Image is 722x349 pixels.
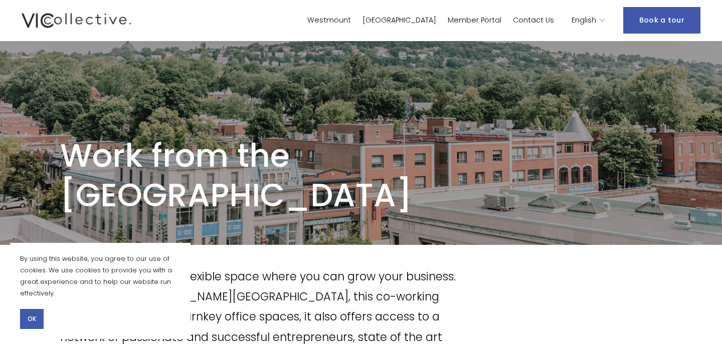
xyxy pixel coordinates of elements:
section: Cookie banner [10,243,191,339]
span: OK [28,314,36,323]
span: Work from the [GEOGRAPHIC_DATA] [60,133,412,217]
a: Westmount [307,13,351,28]
a: Contact Us [513,13,554,28]
div: language picker [572,13,606,28]
span: English [572,14,596,27]
a: Book a tour [623,7,700,34]
img: Vic Collective [22,11,131,30]
p: By using this website, you agree to our use of cookies. We use cookies to provide you with a grea... [20,253,180,299]
a: [GEOGRAPHIC_DATA] [363,13,436,28]
button: OK [20,309,44,329]
a: Member Portal [448,13,501,28]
